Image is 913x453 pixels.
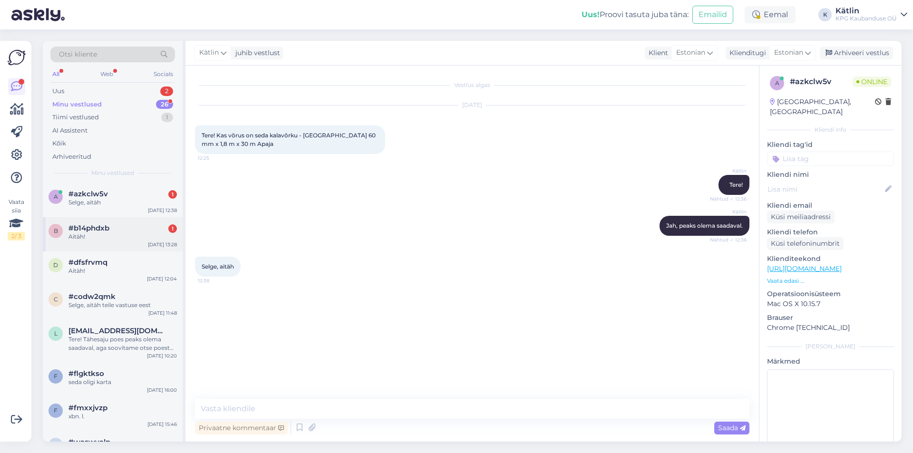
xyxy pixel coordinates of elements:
div: Küsi telefoninumbrit [767,237,844,250]
div: # azkclw5v [790,76,853,87]
div: Tere! Tähesaju poes peaks olema saadaval, aga soovitame otse poest siiski üle uurida, kaupluse nu... [68,335,177,352]
span: #waswvalp [68,438,110,446]
div: [GEOGRAPHIC_DATA], [GEOGRAPHIC_DATA] [770,97,875,117]
span: #codw2qmk [68,292,116,301]
span: #azkclw5v [68,190,108,198]
div: Privaatne kommentaar [195,422,288,434]
b: Uus! [582,10,600,19]
div: Klient [645,48,668,58]
div: Uus [52,87,64,96]
span: Online [853,77,891,87]
div: Minu vestlused [52,100,102,109]
span: Selge, aitäh [202,263,234,270]
div: All [50,68,61,80]
div: [DATE] 12:38 [148,207,177,214]
input: Lisa nimi [767,184,883,194]
p: Kliendi email [767,201,894,211]
div: K [818,8,832,21]
div: Socials [152,68,175,80]
div: Selge, aitäh teile vastuse eest [68,301,177,309]
p: Kliendi tag'id [767,140,894,150]
p: Kliendi telefon [767,227,894,237]
span: #b14phdxb [68,224,109,232]
div: [DATE] 12:04 [147,275,177,282]
div: [DATE] 15:46 [147,421,177,428]
span: a [54,193,58,200]
div: juhib vestlust [232,48,280,58]
span: c [54,296,58,303]
div: Arhiveeritud [52,152,91,162]
div: [DATE] 10:20 [147,352,177,359]
span: logistics@nicopack.eu [68,327,167,335]
p: Vaata edasi ... [767,277,894,285]
div: Küsi meiliaadressi [767,211,835,223]
div: Web [98,68,115,80]
p: Kliendi nimi [767,170,894,180]
div: [DATE] 11:48 [148,309,177,317]
p: Brauser [767,313,894,323]
span: #dfsfrvmq [68,258,107,267]
div: Tiimi vestlused [52,113,99,122]
span: Jah, peaks olema saadaval. [666,222,743,229]
img: Askly Logo [8,48,26,67]
p: Chrome [TECHNICAL_ID] [767,323,894,333]
div: Vaata siia [8,198,25,241]
div: Kätlin [835,7,897,15]
input: Lisa tag [767,152,894,166]
div: Eemal [745,6,796,23]
span: l [54,330,58,337]
div: 1 [168,190,177,199]
span: w [53,441,59,448]
a: [URL][DOMAIN_NAME] [767,264,842,273]
p: Mac OS X 10.15.7 [767,299,894,309]
span: 12:38 [198,277,233,284]
div: 2 [160,87,173,96]
span: Tere! [729,181,743,188]
span: f [54,407,58,414]
span: Estonian [774,48,803,58]
div: Kliendi info [767,125,894,134]
p: Operatsioonisüsteem [767,289,894,299]
div: [PERSON_NAME] [767,342,894,351]
div: [DATE] [195,101,749,109]
span: #flgktkso [68,369,104,378]
span: d [53,261,58,269]
div: 1 [168,224,177,233]
span: #fmxxjvzp [68,404,107,412]
div: [DATE] 13:28 [148,241,177,248]
span: f [54,373,58,380]
div: Aitäh! [68,267,177,275]
span: Nähtud ✓ 12:36 [710,195,747,202]
p: Märkmed [767,357,894,366]
span: Kätlin [199,48,219,58]
span: a [775,79,779,87]
span: Kätlin [711,167,747,174]
span: b [54,227,58,234]
div: Vestlus algas [195,81,749,89]
div: 1 [161,113,173,122]
div: AI Assistent [52,126,87,135]
div: 2 / 3 [8,232,25,241]
span: Otsi kliente [59,49,97,59]
span: 12:25 [198,154,233,162]
span: Nähtud ✓ 12:36 [710,236,747,243]
span: Tere! Kas võrus on seda kalavõrku - [GEOGRAPHIC_DATA] 60 mm x 1,8 m x 30 m Apaja [202,132,377,147]
div: [DATE] 16:00 [147,386,177,394]
span: Saada [718,424,746,432]
span: Kätlin [711,208,747,215]
span: Estonian [676,48,705,58]
div: Selge, aitäh [68,198,177,207]
div: 26 [156,100,173,109]
button: Emailid [692,6,733,24]
div: Proovi tasuta juba täna: [582,9,689,20]
div: Kõik [52,139,66,148]
p: Klienditeekond [767,254,894,264]
span: Minu vestlused [91,169,134,177]
div: Aitäh! [68,232,177,241]
a: KätlinKPG Kaubanduse OÜ [835,7,907,22]
div: KPG Kaubanduse OÜ [835,15,897,22]
div: seda oligi karta [68,378,177,386]
div: Klienditugi [726,48,766,58]
div: Arhiveeri vestlus [820,47,893,59]
div: xbn. l. [68,412,177,421]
